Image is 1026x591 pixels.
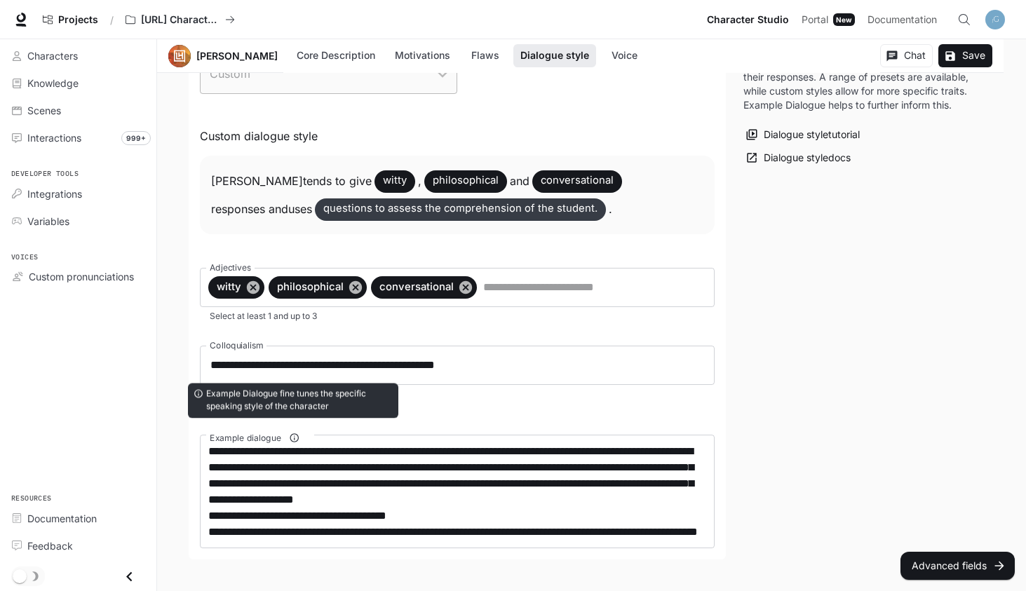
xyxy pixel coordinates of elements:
[900,552,1015,580] button: Advanced fields
[862,6,947,34] a: Documentation
[315,196,606,222] span: questions to assess the comprehension of the student.
[27,214,69,229] span: Variables
[141,14,220,26] p: [URL] Characters
[208,276,264,299] div: witty
[743,123,863,147] button: Dialogue styletutorial
[6,71,151,95] a: Knowledge
[290,44,382,67] button: Core Description
[6,534,151,558] a: Feedback
[27,76,79,90] span: Knowledge
[168,45,191,67] button: Open character avatar dialog
[6,182,151,206] a: Integrations
[6,98,151,123] a: Scenes
[374,168,415,193] span: witty
[269,276,367,299] div: philosophical
[200,156,715,234] div: [PERSON_NAME] tends to give , and responses and uses .
[119,6,241,34] button: All workspaces
[210,432,281,444] span: Example dialogue
[210,309,705,323] p: Select at least 1 and up to 3
[210,387,705,401] p: Enter or select a single colloquialism (optional)
[208,279,250,295] span: witty
[269,279,352,295] span: philosophical
[371,276,477,299] div: conversational
[58,14,98,26] span: Projects
[200,55,457,94] div: Custom
[206,388,393,413] p: Example Dialogue fine tunes the specific speaking style of the character
[210,339,264,351] label: Colloquialism
[707,11,789,29] span: Character Studio
[168,45,191,67] div: Avatar image
[196,51,278,61] a: [PERSON_NAME]
[602,44,647,67] button: Voice
[36,6,104,34] a: Go to projects
[200,128,715,144] p: Custom dialogue style
[210,261,251,273] label: Adjectives
[6,209,151,233] a: Variables
[880,44,933,67] button: Chat
[985,10,1005,29] img: User avatar
[950,6,978,34] button: Open Command Menu
[388,44,457,67] button: Motivations
[6,264,151,289] a: Custom pronunciations
[743,147,854,170] a: Dialogue styledocs
[424,168,507,193] span: philosophical
[13,568,27,583] span: Dark mode toggle
[463,44,508,67] button: Flaws
[6,506,151,531] a: Documentation
[833,13,855,26] div: New
[743,56,979,112] p: Dialogue Style influences how characters deliver their responses. A range of presets are availabl...
[701,6,795,34] a: Character Studio
[27,130,81,145] span: Interactions
[27,511,97,526] span: Documentation
[938,44,992,67] button: Save
[104,13,119,27] div: /
[981,6,1009,34] button: User avatar
[27,186,82,201] span: Integrations
[802,11,828,29] span: Portal
[371,279,462,295] span: conversational
[532,168,622,193] span: conversational
[6,125,151,150] a: Interactions
[27,538,73,553] span: Feedback
[796,6,860,34] a: PortalNew
[513,44,596,67] button: Dialogue style
[868,11,937,29] span: Documentation
[6,43,151,68] a: Characters
[27,48,78,63] span: Characters
[114,562,145,591] button: Close drawer
[285,428,304,447] button: Example dialogue
[27,103,61,118] span: Scenes
[29,269,134,284] span: Custom pronunciations
[121,131,151,145] span: 999+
